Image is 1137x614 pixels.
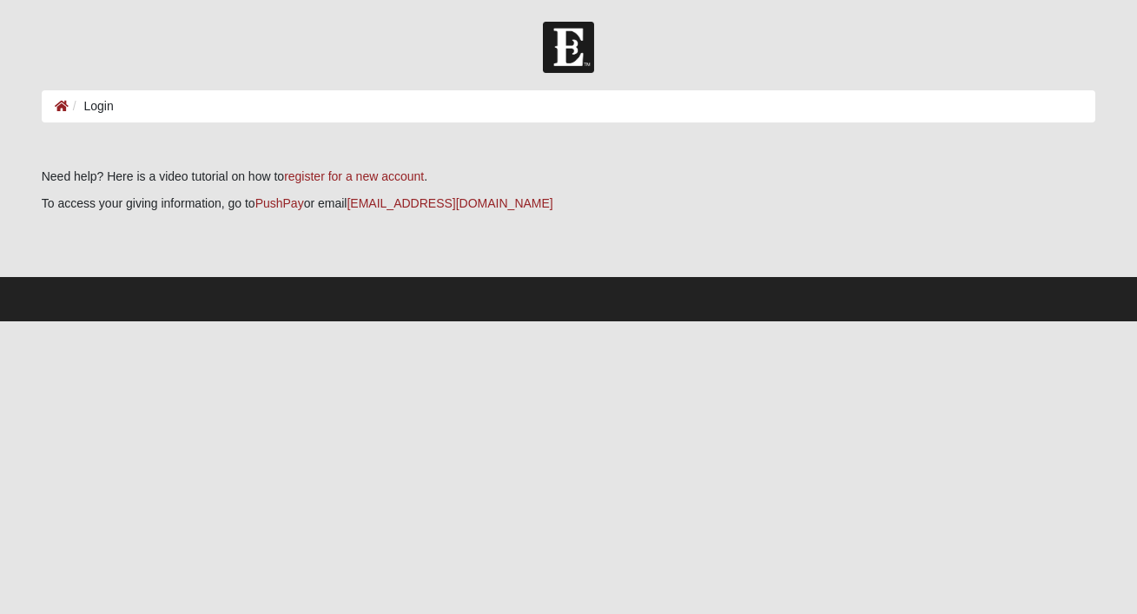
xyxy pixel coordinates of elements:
li: Login [69,97,114,116]
img: Church of Eleven22 Logo [543,22,594,73]
a: PushPay [255,196,304,210]
a: [EMAIL_ADDRESS][DOMAIN_NAME] [347,196,552,210]
p: To access your giving information, go to or email [42,195,1096,213]
p: Need help? Here is a video tutorial on how to . [42,168,1096,186]
a: register for a new account [284,169,424,183]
